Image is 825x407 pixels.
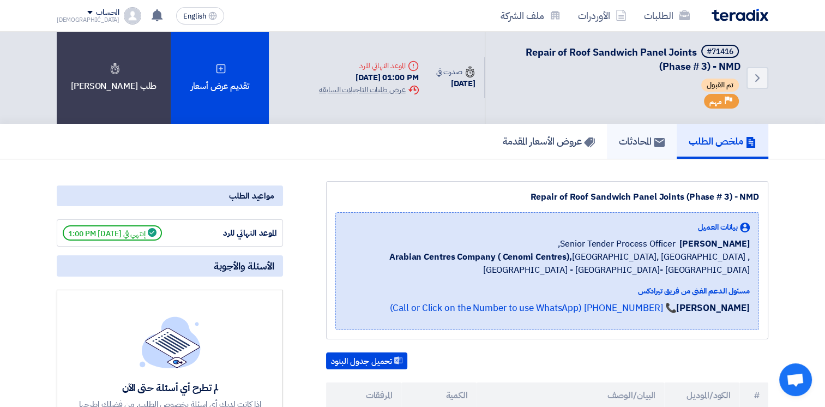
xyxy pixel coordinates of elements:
[57,185,283,206] div: مواعيد الطلب
[171,32,269,124] div: تقديم عرض أسعار
[677,124,768,159] a: ملخص الطلب
[319,71,418,84] div: [DATE] 01:00 PM
[57,17,119,23] div: [DEMOGRAPHIC_DATA]
[498,45,741,73] h5: Repair of Roof Sandwich Panel Joints (Phase # 3) - NMD
[195,227,277,240] div: الموعد النهائي للرد
[619,135,665,147] h5: المحادثات
[183,13,206,20] span: English
[345,250,750,277] span: [GEOGRAPHIC_DATA], [GEOGRAPHIC_DATA] ,[GEOGRAPHIC_DATA] - [GEOGRAPHIC_DATA]- [GEOGRAPHIC_DATA]
[96,8,119,17] div: الحساب
[569,3,635,28] a: الأوردرات
[436,66,475,77] div: صدرت في
[689,135,756,147] h5: ملخص الطلب
[526,45,741,74] span: Repair of Roof Sandwich Panel Joints (Phase # 3) - NMD
[712,9,768,21] img: Teradix logo
[679,237,750,250] span: [PERSON_NAME]
[319,84,418,95] div: عرض طلبات التاجيلات السابقه
[635,3,698,28] a: الطلبات
[319,60,418,71] div: الموعد النهائي للرد
[326,352,407,370] button: تحميل جدول البنود
[607,124,677,159] a: المحادثات
[389,250,572,264] b: Arabian Centres Company ( Cenomi Centres),
[701,79,739,92] span: تم القبول
[779,363,812,396] div: Open chat
[558,237,675,250] span: Senior Tender Process Officer,
[503,135,595,147] h5: عروض الأسعار المقدمة
[335,190,759,203] div: Repair of Roof Sandwich Panel Joints (Phase # 3) - NMD
[176,7,224,25] button: English
[709,97,722,107] span: مهم
[389,301,676,315] a: 📞 [PHONE_NUMBER] (Call or Click on the Number to use WhatsApp)
[140,316,201,368] img: empty_state_list.svg
[124,7,141,25] img: profile_test.png
[707,48,733,56] div: #71416
[698,222,738,233] span: بيانات العميل
[491,124,607,159] a: عروض الأسعار المقدمة
[63,225,162,241] span: إنتهي في [DATE] 1:00 PM
[676,301,750,315] strong: [PERSON_NAME]
[77,381,263,394] div: لم تطرح أي أسئلة حتى الآن
[492,3,569,28] a: ملف الشركة
[214,260,274,272] span: الأسئلة والأجوبة
[436,77,475,90] div: [DATE]
[345,285,750,297] div: مسئول الدعم الفني من فريق تيرادكس
[57,32,171,124] div: طلب [PERSON_NAME]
